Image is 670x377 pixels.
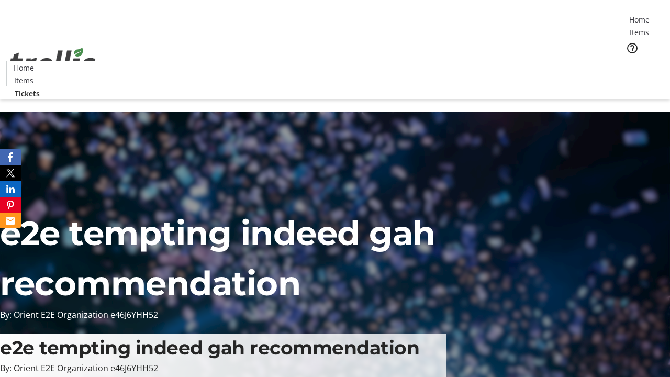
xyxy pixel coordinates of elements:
button: Help [622,38,643,59]
span: Tickets [15,88,40,99]
span: Home [14,62,34,73]
span: Tickets [630,61,655,72]
span: Items [630,27,649,38]
span: Home [629,14,650,25]
a: Home [622,14,656,25]
a: Home [7,62,40,73]
a: Items [622,27,656,38]
img: Orient E2E Organization e46J6YHH52's Logo [6,36,99,88]
a: Tickets [622,61,664,72]
a: Tickets [6,88,48,99]
span: Items [14,75,33,86]
a: Items [7,75,40,86]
